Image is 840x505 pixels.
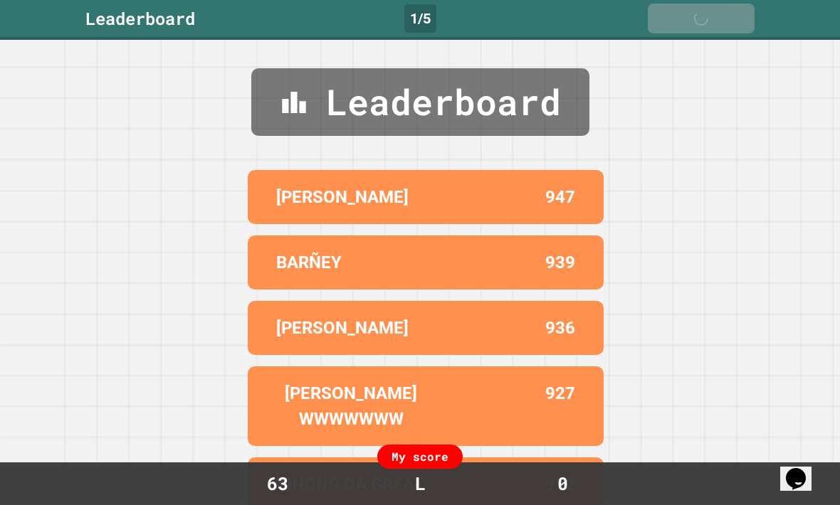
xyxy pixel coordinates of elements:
[780,448,826,491] iframe: chat widget
[401,470,440,497] div: L
[276,250,342,275] p: BARÑEY
[545,250,575,275] p: 939
[545,184,575,210] p: 947
[251,68,589,136] div: Leaderboard
[377,445,463,469] div: My score
[509,470,616,497] div: 0
[276,315,409,341] p: [PERSON_NAME]
[276,381,426,432] p: [PERSON_NAME] WWWWWWW
[224,470,331,497] div: 63
[276,184,409,210] p: [PERSON_NAME]
[545,315,575,341] p: 936
[404,4,436,33] div: 1 / 5
[545,381,575,432] p: 927
[85,6,195,31] div: Leaderboard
